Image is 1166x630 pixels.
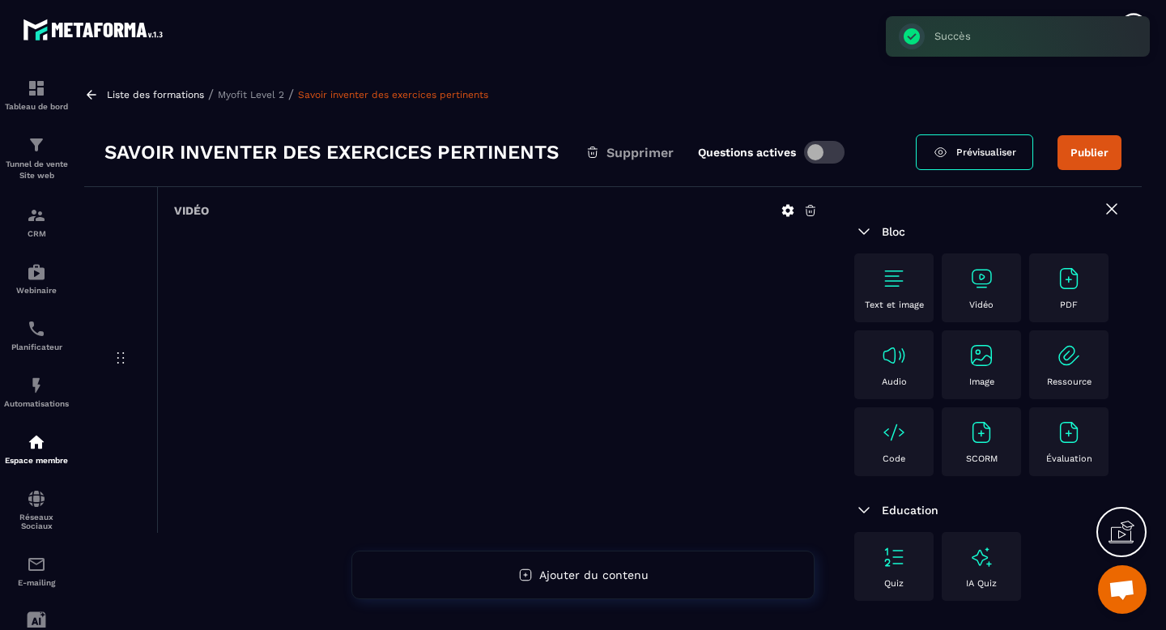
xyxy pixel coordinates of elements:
[23,15,168,45] img: logo
[916,134,1033,170] a: Prévisualiser
[966,578,997,589] p: IA Quiz
[4,159,69,181] p: Tunnel de vente Site web
[881,266,907,292] img: text-image no-wra
[27,135,46,155] img: formation
[698,146,796,159] label: Questions actives
[4,364,69,420] a: automationsautomationsAutomatisations
[854,222,874,241] img: arrow-down
[883,453,905,464] p: Code
[969,377,994,387] p: Image
[27,489,46,509] img: social-network
[1057,135,1121,170] button: Publier
[298,89,488,100] a: Savoir inventer des exercices pertinents
[4,250,69,307] a: automationsautomationsWebinaire
[27,555,46,574] img: email
[4,543,69,599] a: emailemailE-mailing
[4,123,69,194] a: formationformationTunnel de vente Site web
[968,544,994,570] img: text-image
[865,300,924,310] p: Text et image
[881,343,907,368] img: text-image no-wra
[104,139,559,165] h3: Savoir inventer des exercices pertinents
[882,377,907,387] p: Audio
[4,456,69,465] p: Espace membre
[218,89,284,100] a: Myofit Level 2
[1046,453,1092,464] p: Évaluation
[27,206,46,225] img: formation
[174,204,209,217] h6: Vidéo
[884,578,904,589] p: Quiz
[968,266,994,292] img: text-image no-wra
[4,578,69,587] p: E-mailing
[968,419,994,445] img: text-image no-wra
[4,194,69,250] a: formationformationCRM
[4,66,69,123] a: formationformationTableau de bord
[4,513,69,530] p: Réseaux Sociaux
[606,145,674,160] span: Supprimer
[881,544,907,570] img: text-image no-wra
[956,147,1016,158] span: Prévisualiser
[4,420,69,477] a: automationsautomationsEspace membre
[966,453,998,464] p: SCORM
[4,286,69,295] p: Webinaire
[4,102,69,111] p: Tableau de bord
[288,87,294,102] span: /
[1056,419,1082,445] img: text-image no-wra
[4,477,69,543] a: social-networksocial-networkRéseaux Sociaux
[27,319,46,338] img: scheduler
[208,87,214,102] span: /
[107,89,204,100] a: Liste des formations
[882,225,905,238] span: Bloc
[4,343,69,351] p: Planificateur
[969,300,994,310] p: Vidéo
[539,568,649,581] span: Ajouter du contenu
[1056,343,1082,368] img: text-image no-wra
[1047,377,1092,387] p: Ressource
[27,376,46,395] img: automations
[881,419,907,445] img: text-image no-wra
[882,504,938,517] span: Education
[4,307,69,364] a: schedulerschedulerPlanificateur
[4,399,69,408] p: Automatisations
[27,432,46,452] img: automations
[968,343,994,368] img: text-image no-wra
[1098,565,1147,614] div: Ouvrir le chat
[4,229,69,238] p: CRM
[1056,266,1082,292] img: text-image no-wra
[27,262,46,282] img: automations
[854,500,874,520] img: arrow-down
[27,79,46,98] img: formation
[1060,300,1078,310] p: PDF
